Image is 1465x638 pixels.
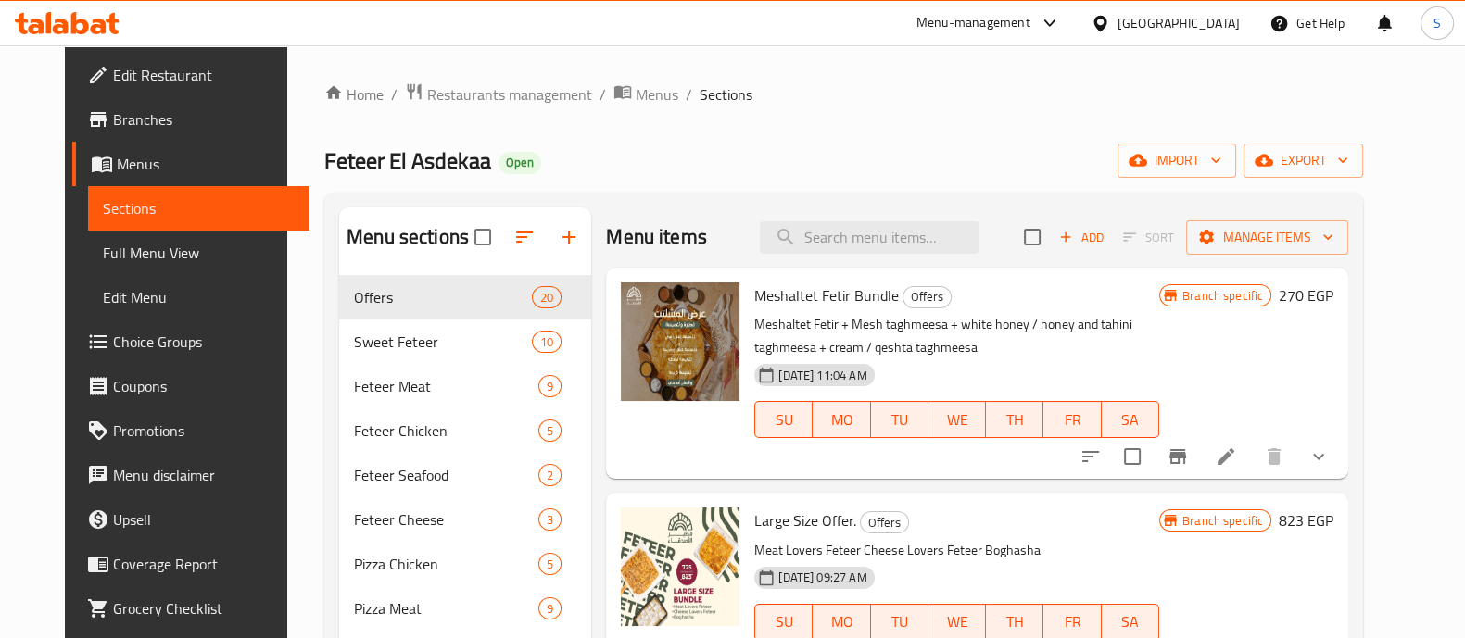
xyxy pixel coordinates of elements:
[538,375,562,397] div: items
[405,82,592,106] a: Restaurants management
[1113,437,1152,476] span: Select to update
[754,507,856,534] span: Large Size Offer.
[813,401,870,438] button: MO
[860,511,909,533] div: Offers
[339,497,591,542] div: Feteer Cheese3
[1052,223,1111,252] button: Add
[754,539,1159,562] p: Meat Lovers Feteer Cheese Lovers Feteer Boghasha
[1279,282,1333,308] h6: 270 EGP
[88,231,309,275] a: Full Menu View
[1307,445,1330,468] svg: Show Choices
[986,401,1043,438] button: TH
[533,289,561,306] span: 20
[861,512,908,533] span: Offers
[354,331,532,353] div: Sweet Feteer
[354,375,538,397] span: Feteer Meat
[103,286,295,308] span: Edit Menu
[113,108,295,131] span: Branches
[339,319,591,364] div: Sweet Feteer10
[72,453,309,497] a: Menu disclaimer
[347,223,469,251] h2: Menu sections
[878,407,921,433] span: TU
[539,422,561,440] span: 5
[113,508,295,531] span: Upsell
[1433,13,1441,33] span: S
[871,401,928,438] button: TU
[72,319,309,364] a: Choice Groups
[339,542,591,586] div: Pizza Chicken5
[903,286,952,308] div: Offers
[754,281,899,309] span: Meshaltet Fetir Bundle
[771,367,874,384] span: [DATE] 11:04 AM
[1186,220,1348,255] button: Manage items
[354,286,532,308] span: Offers
[72,364,309,408] a: Coupons
[1118,13,1240,33] div: [GEOGRAPHIC_DATA]
[533,333,561,351] span: 10
[820,407,863,433] span: MO
[354,508,538,531] span: Feteer Cheese
[1118,144,1236,178] button: import
[606,223,707,251] h2: Menu items
[1013,218,1052,256] span: Select section
[1056,227,1106,248] span: Add
[339,453,591,497] div: Feteer Seafood2
[72,542,309,586] a: Coverage Report
[88,275,309,319] a: Edit Menu
[113,375,295,397] span: Coupons
[916,12,1030,34] div: Menu-management
[1279,507,1333,533] h6: 823 EGP
[1215,445,1237,468] a: Edit menu item
[1043,401,1101,438] button: FR
[339,364,591,408] div: Feteer Meat9
[1296,434,1341,479] button: show more
[339,275,591,319] div: Offers20
[324,82,1363,106] nav: breadcrumb
[1052,223,1111,252] span: Add item
[538,464,562,486] div: items
[72,53,309,97] a: Edit Restaurant
[1051,407,1093,433] span: FR
[763,608,805,635] span: SU
[72,142,309,186] a: Menus
[339,408,591,453] div: Feteer Chicken5
[993,608,1036,635] span: TH
[1252,434,1296,479] button: delete
[72,408,309,453] a: Promotions
[1175,512,1270,530] span: Branch specific
[754,313,1159,359] p: Meshaltet Fetir + Mesh taghmeesa + white honey / honey and tahini taghmeesa + cream / qeshta tagh...
[539,556,561,573] span: 5
[354,419,538,442] span: Feteer Chicken
[324,140,491,181] span: Feteer El Asdekaa
[427,83,592,106] span: Restaurants management
[763,407,805,433] span: SU
[463,218,502,256] span: Select all sections
[113,331,295,353] span: Choice Groups
[700,83,752,106] span: Sections
[354,597,538,619] span: Pizza Meat
[1051,608,1093,635] span: FR
[113,553,295,575] span: Coverage Report
[600,83,606,106] li: /
[499,155,541,170] span: Open
[547,215,591,259] button: Add section
[936,407,979,433] span: WE
[1102,401,1159,438] button: SA
[538,553,562,575] div: items
[354,553,538,575] span: Pizza Chicken
[621,282,739,401] img: Meshaltet Fetir Bundle
[1111,223,1186,252] span: Select section first
[103,242,295,264] span: Full Menu View
[539,378,561,395] span: 9
[113,419,295,442] span: Promotions
[754,401,813,438] button: SU
[499,152,541,174] div: Open
[686,83,692,106] li: /
[391,83,398,106] li: /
